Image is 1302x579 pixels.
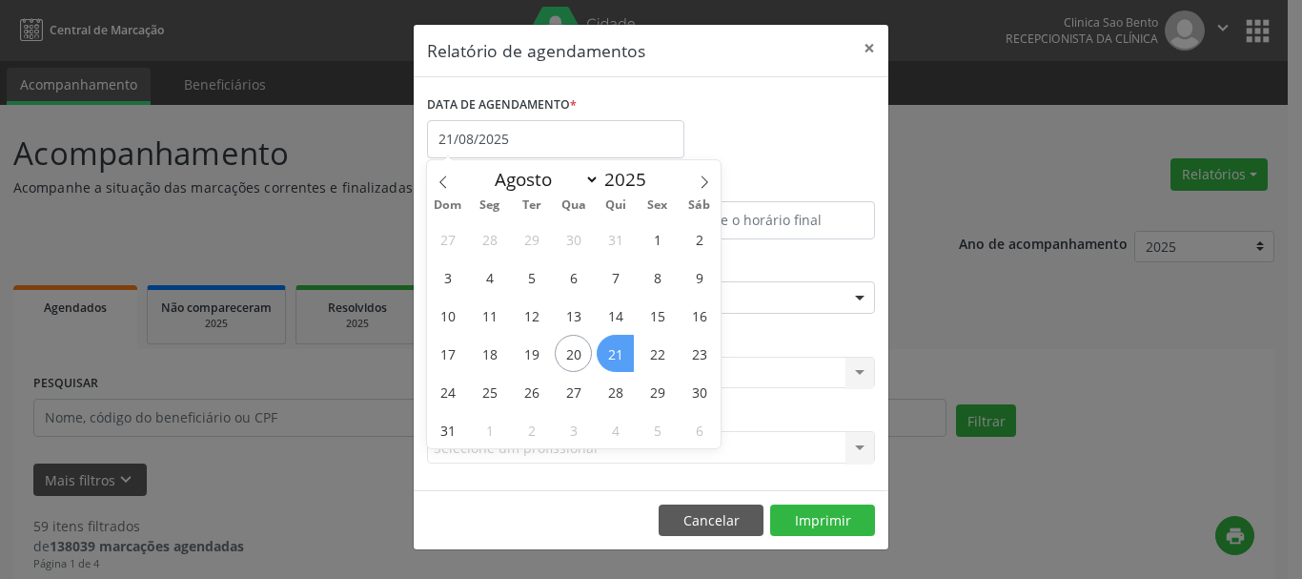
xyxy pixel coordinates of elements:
span: Sex [637,199,679,212]
span: Dom [427,199,469,212]
span: Julho 29, 2025 [513,220,550,258]
span: Agosto 26, 2025 [513,373,550,410]
span: Agosto 28, 2025 [597,373,634,410]
span: Agosto 3, 2025 [429,258,466,296]
span: Agosto 31, 2025 [429,411,466,448]
span: Agosto 1, 2025 [639,220,676,258]
h5: Relatório de agendamentos [427,38,645,63]
span: Setembro 1, 2025 [471,411,508,448]
span: Setembro 4, 2025 [597,411,634,448]
span: Agosto 30, 2025 [681,373,718,410]
span: Sáb [679,199,721,212]
span: Agosto 24, 2025 [429,373,466,410]
span: Agosto 9, 2025 [681,258,718,296]
span: Setembro 2, 2025 [513,411,550,448]
span: Ter [511,199,553,212]
span: Agosto 7, 2025 [597,258,634,296]
span: Julho 27, 2025 [429,220,466,258]
span: Setembro 3, 2025 [555,411,592,448]
span: Agosto 2, 2025 [681,220,718,258]
span: Agosto 8, 2025 [639,258,676,296]
span: Agosto 23, 2025 [681,335,718,372]
span: Agosto 16, 2025 [681,297,718,334]
span: Agosto 6, 2025 [555,258,592,296]
input: Selecione o horário final [656,201,875,239]
span: Agosto 21, 2025 [597,335,634,372]
span: Agosto 5, 2025 [513,258,550,296]
span: Seg [469,199,511,212]
span: Agosto 14, 2025 [597,297,634,334]
span: Agosto 12, 2025 [513,297,550,334]
label: DATA DE AGENDAMENTO [427,91,577,120]
span: Qua [553,199,595,212]
span: Agosto 4, 2025 [471,258,508,296]
span: Agosto 15, 2025 [639,297,676,334]
input: Selecione uma data ou intervalo [427,120,684,158]
span: Qui [595,199,637,212]
button: Cancelar [659,505,763,537]
span: Agosto 27, 2025 [555,373,592,410]
button: Imprimir [770,505,875,537]
span: Julho 28, 2025 [471,220,508,258]
span: Agosto 22, 2025 [639,335,676,372]
span: Agosto 20, 2025 [555,335,592,372]
span: Agosto 18, 2025 [471,335,508,372]
span: Agosto 17, 2025 [429,335,466,372]
span: Agosto 25, 2025 [471,373,508,410]
label: ATÉ [656,172,875,201]
span: Agosto 10, 2025 [429,297,466,334]
span: Julho 30, 2025 [555,220,592,258]
span: Agosto 13, 2025 [555,297,592,334]
span: Setembro 5, 2025 [639,411,676,448]
span: Agosto 19, 2025 [513,335,550,372]
span: Agosto 29, 2025 [639,373,676,410]
select: Month [485,166,600,193]
span: Agosto 11, 2025 [471,297,508,334]
button: Close [850,25,888,72]
input: Year [600,167,662,192]
span: Julho 31, 2025 [597,220,634,258]
span: Setembro 6, 2025 [681,411,718,448]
